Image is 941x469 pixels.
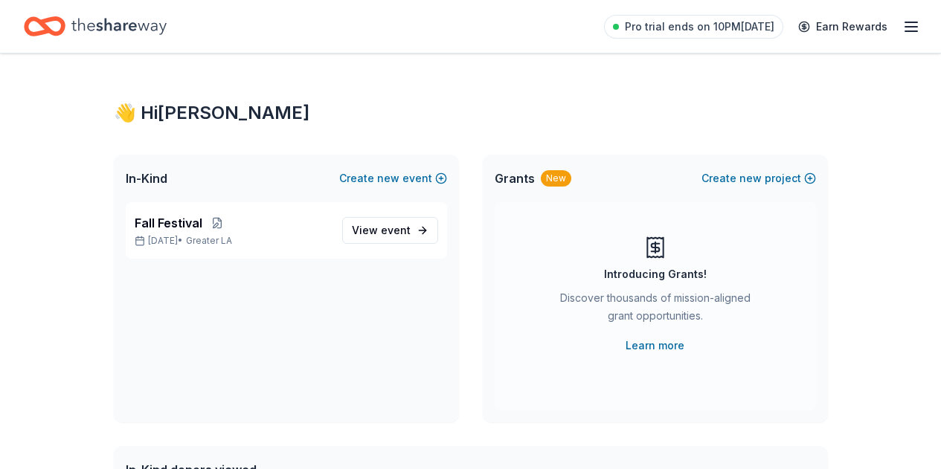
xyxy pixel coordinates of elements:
span: Greater LA [186,235,232,247]
a: Home [24,9,167,44]
div: New [541,170,571,187]
p: [DATE] • [135,235,330,247]
span: new [377,169,399,187]
a: Pro trial ends on 10PM[DATE] [604,15,783,39]
span: In-Kind [126,169,167,187]
span: Fall Festival [135,214,202,232]
span: Grants [495,169,535,187]
div: Discover thousands of mission-aligned grant opportunities. [554,289,757,331]
span: View [352,221,411,239]
button: Createnewevent [339,169,447,187]
a: Earn Rewards [789,13,896,40]
span: new [739,169,762,187]
button: Createnewproject [701,169,816,187]
span: Pro trial ends on 10PM[DATE] [625,18,774,36]
div: Introducing Grants! [604,265,707,283]
a: View event [342,217,438,244]
span: event [381,224,411,236]
div: 👋 Hi [PERSON_NAME] [114,101,828,125]
a: Learn more [626,337,684,355]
